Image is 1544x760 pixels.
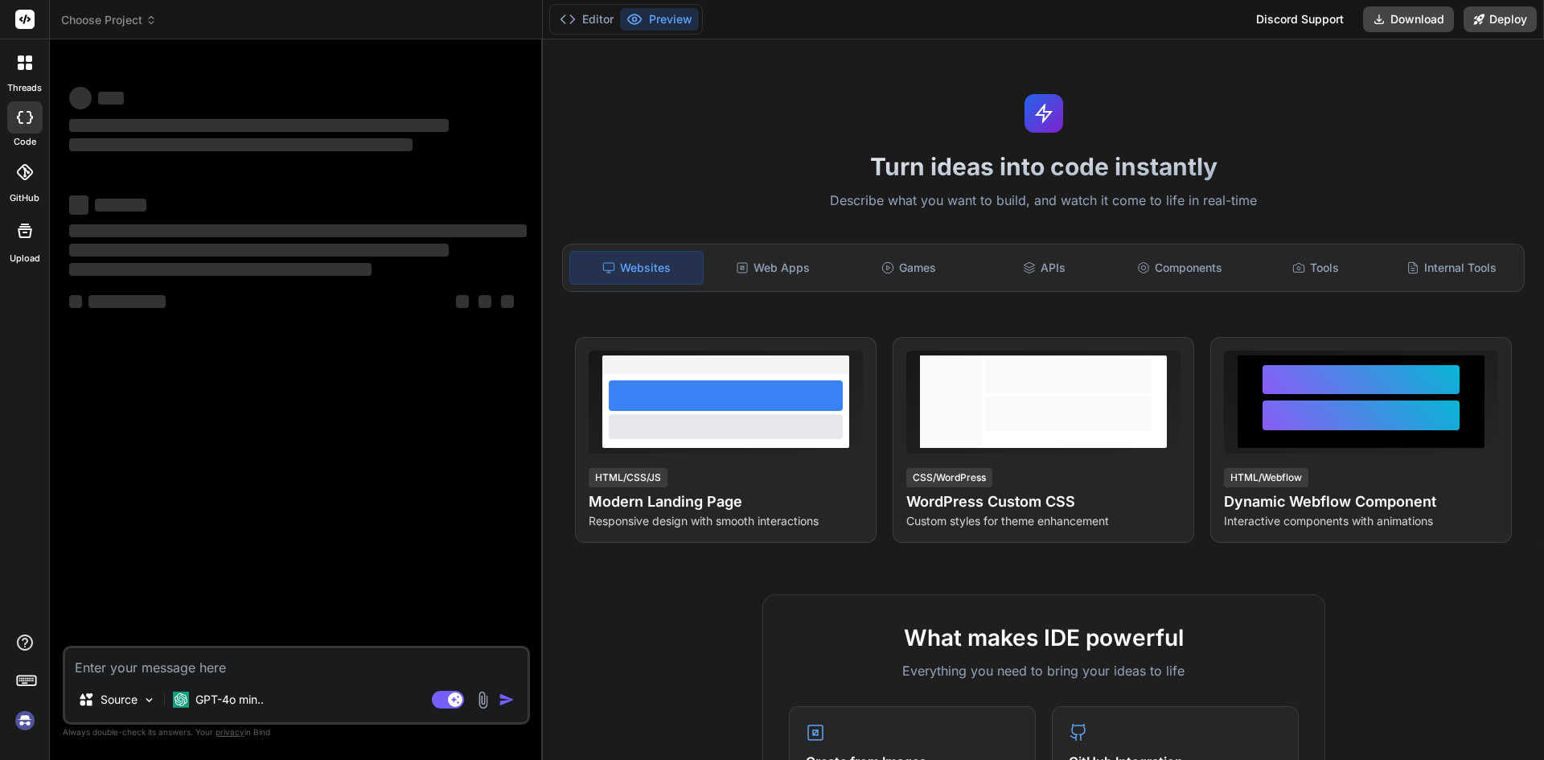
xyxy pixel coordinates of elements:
[69,244,449,257] span: ‌
[11,707,39,734] img: signin
[569,251,704,285] div: Websites
[88,295,166,308] span: ‌
[61,12,157,28] span: Choose Project
[978,251,1111,285] div: APIs
[906,491,1181,513] h4: WordPress Custom CSS
[69,295,82,308] span: ‌
[1114,251,1246,285] div: Components
[10,252,40,265] label: Upload
[69,224,527,237] span: ‌
[10,191,39,205] label: GitHub
[69,263,372,276] span: ‌
[98,92,124,105] span: ‌
[553,8,620,31] button: Editor
[69,119,449,132] span: ‌
[589,513,863,529] p: Responsive design with smooth interactions
[142,693,156,707] img: Pick Models
[843,251,975,285] div: Games
[707,251,840,285] div: Web Apps
[589,468,667,487] div: HTML/CSS/JS
[7,81,42,95] label: threads
[552,152,1534,181] h1: Turn ideas into code instantly
[501,295,514,308] span: ‌
[195,692,264,708] p: GPT-4o min..
[1224,468,1308,487] div: HTML/Webflow
[1250,251,1382,285] div: Tools
[499,692,515,708] img: icon
[69,87,92,109] span: ‌
[101,692,138,708] p: Source
[589,491,863,513] h4: Modern Landing Page
[789,661,1299,680] p: Everything you need to bring your ideas to life
[63,725,530,740] p: Always double-check its answers. Your in Bind
[69,138,413,151] span: ‌
[1224,513,1498,529] p: Interactive components with animations
[1363,6,1454,32] button: Download
[14,135,36,149] label: code
[906,468,992,487] div: CSS/WordPress
[474,691,492,709] img: attachment
[478,295,491,308] span: ‌
[620,8,699,31] button: Preview
[216,727,244,737] span: privacy
[789,621,1299,655] h2: What makes IDE powerful
[69,195,88,215] span: ‌
[552,191,1534,212] p: Describe what you want to build, and watch it come to life in real-time
[1464,6,1537,32] button: Deploy
[95,199,146,212] span: ‌
[173,692,189,708] img: GPT-4o mini
[456,295,469,308] span: ‌
[1246,6,1353,32] div: Discord Support
[906,513,1181,529] p: Custom styles for theme enhancement
[1385,251,1517,285] div: Internal Tools
[1224,491,1498,513] h4: Dynamic Webflow Component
